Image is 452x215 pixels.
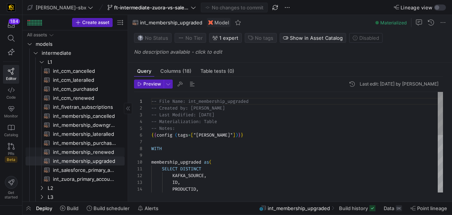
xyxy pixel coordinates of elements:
a: int_membership_upgraded​​​​​​​​​​ [26,156,125,165]
div: Press SPACE to select this row. [26,84,125,93]
span: L1 [48,58,124,66]
button: No statusNo Status [134,33,172,43]
span: -- Created by: [PERSON_NAME] [151,105,225,111]
span: Data [384,205,394,211]
span: int_membership_cancelled​​​​​​​​​​ [53,112,116,120]
span: tags [178,132,188,138]
span: [PERSON_NAME]-sbx [36,5,86,11]
div: 2 [134,105,142,111]
span: 1 expert [219,35,238,41]
span: int_zuora_primary_accounts​​​​​​​​​​ [53,175,116,183]
div: 10 [134,159,142,165]
a: int_fivetran_subscriptions​​​​​​​​​​ [26,102,125,111]
div: 9 [134,152,142,159]
div: Press SPACE to select this row. [26,102,125,111]
a: int_zuora_primary_accounts​​​​​​​​​​ [26,174,125,183]
div: 14 [134,186,142,192]
span: Get started [5,190,18,199]
span: Monitor [4,114,18,118]
div: 7 [134,138,142,145]
div: 4 [134,118,142,125]
span: ft-intermediate-zuora-vs-salesforce-08052025 [114,5,189,11]
span: int_membership_downgraded​​​​​​​​​​ [53,121,116,129]
button: Build [57,202,82,215]
span: int_ccm_purchased​​​​​​​​​​ [53,85,116,93]
span: -- Materialization: Table [151,119,217,125]
span: -- File Name: int_membership_upgraded [151,98,249,104]
span: = [188,132,191,138]
button: Build history [336,202,379,215]
span: Query [137,69,151,74]
button: Data9K [380,202,405,215]
a: int_ccm_renewed​​​​​​​​​​ [26,93,125,102]
div: Press SPACE to select this row. [26,75,125,84]
span: Beta [5,156,17,162]
button: ft-intermediate-zuora-vs-salesforce-08052025 [105,3,198,12]
span: Editor [6,76,17,81]
img: No status [137,35,143,41]
img: undefined [208,20,213,25]
span: PRs [8,151,14,156]
span: Model [214,20,229,26]
div: 11 [134,165,142,172]
span: Show in Asset Catalog [290,35,343,41]
span: intermediate [42,49,124,57]
span: Alerts [145,205,158,211]
div: Press SPACE to select this row. [26,57,125,66]
p: No description available - click to edit [134,49,449,55]
button: Alerts [134,202,162,215]
a: int_membership_lateralled​​​​​​​​​​ [26,129,125,138]
div: 13 [134,179,142,186]
span: (18) [182,69,191,74]
div: Press SPACE to select this row. [26,93,125,102]
button: Create asset [72,18,113,27]
div: 6 [134,132,142,138]
span: int_ccm_renewed​​​​​​​​​​ [53,94,116,102]
span: L2 [48,184,124,192]
span: Create asset [82,20,109,25]
div: 5 [134,125,142,132]
span: Columns [160,69,191,74]
span: Table tests [200,69,234,74]
span: int_salesforce_primary_account​​​​​​​​​​ [53,166,116,174]
div: 8 [134,145,142,152]
span: , [196,186,199,192]
span: "[PERSON_NAME]" [193,132,233,138]
div: Press SPACE to select this row. [26,39,125,48]
span: membership_upgraded [151,159,201,165]
span: KAFKA_SOURCE [172,173,204,179]
span: Deploy [36,205,52,211]
span: No Tier [178,35,203,41]
a: int_membership_cancelled​​​​​​​​​​ [26,111,125,120]
span: int_membership_lateralled​​​​​​​​​​ [53,130,116,138]
span: No Status [137,35,168,41]
div: Press SPACE to select this row. [26,192,125,201]
span: -- Last Modified: [DATE] [151,112,214,118]
span: , [178,179,180,185]
div: Press SPACE to select this row. [26,30,125,39]
span: int_membership_upgraded​​​​​​​​​​ [53,157,116,165]
a: int_membership_downgraded​​​​​​​​​​ [26,120,125,129]
img: https://storage.googleapis.com/y42-prod-data-exchange/images/uAsz27BndGEK0hZWDFeOjoxA7jCwgK9jE472... [8,4,15,11]
a: int_membership_renewed​​​​​​​​​​ [26,147,125,156]
a: Catalog [3,121,19,140]
div: Press SPACE to select this row. [26,111,125,120]
div: All assets [27,32,47,38]
div: Press SPACE to select this row. [26,147,125,156]
button: [PERSON_NAME]-sbx [26,3,95,12]
div: 1 [134,98,142,105]
button: Point lineage [407,202,450,215]
div: Press SPACE to select this row. [26,48,125,57]
button: Getstarted [3,173,19,202]
div: Press SPACE to select this row. [26,66,125,75]
span: ID [172,179,178,185]
div: Press SPACE to select this row. [26,165,125,174]
span: ] [233,132,235,138]
a: int_ccm_lateralled​​​​​​​​​​ [26,75,125,84]
div: Press SPACE to select this row. [26,129,125,138]
button: 184 [3,18,19,32]
span: WITH [151,146,162,152]
span: DISTINCT [180,166,201,172]
a: Monitor [3,102,19,121]
button: Preview [134,80,164,89]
